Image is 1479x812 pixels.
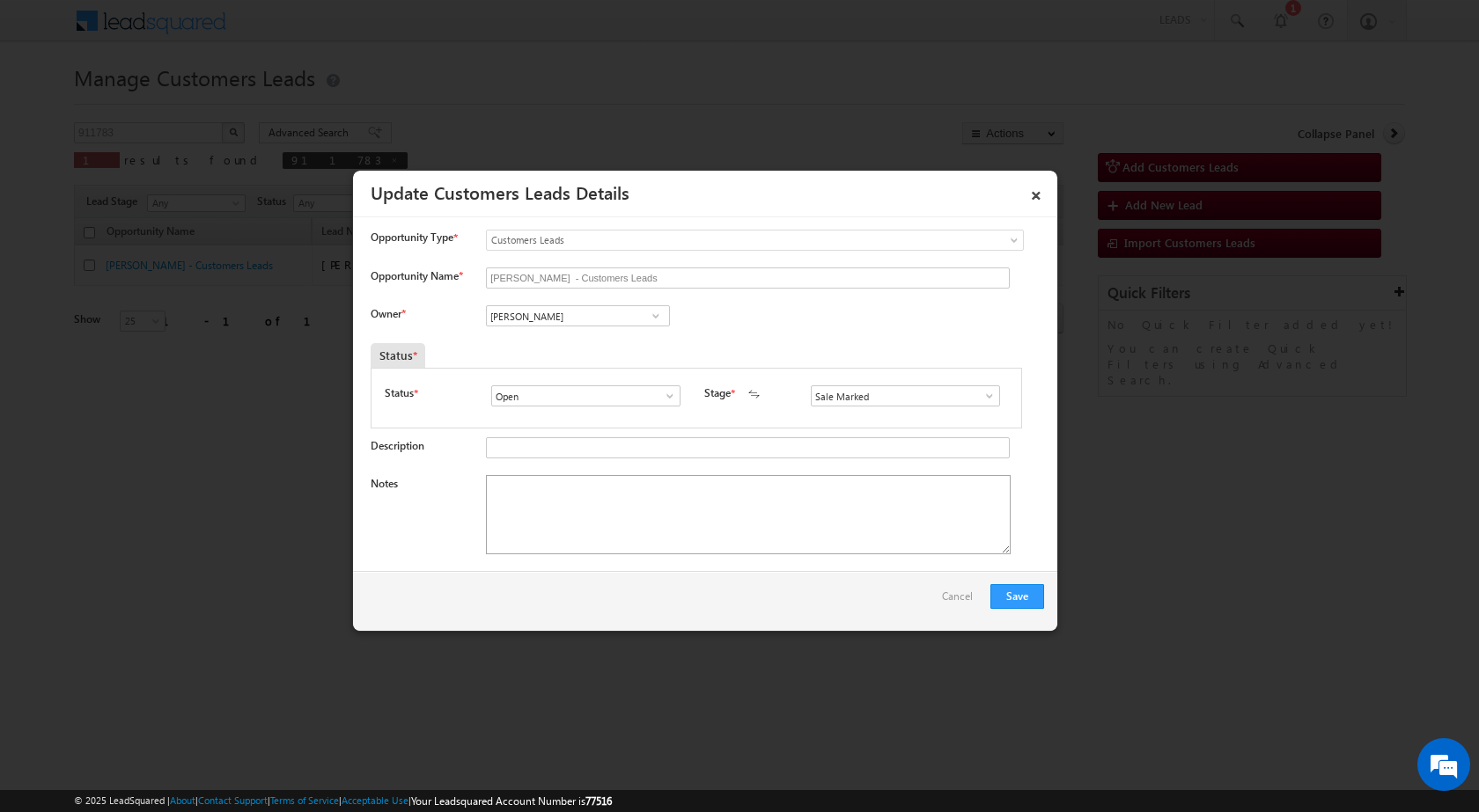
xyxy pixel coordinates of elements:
[491,385,681,406] input: Type to Search
[371,477,398,490] label: Notes
[371,179,629,204] a: Update Customers Leads Details
[486,305,670,326] input: Type to Search
[371,343,425,368] div: Status
[487,232,952,248] span: Customers Leads
[342,794,408,806] a: Acceptable Use
[411,794,612,808] span: Your Leadsquared Account Number is
[385,385,414,401] label: Status
[198,794,268,806] a: Contact Support
[811,385,1000,406] input: Type to Search
[371,439,424,452] label: Description
[170,794,195,806] a: About
[270,794,339,806] a: Terms of Service
[289,9,331,51] div: Minimize live chat window
[92,92,296,115] div: Chat with us now
[644,307,666,325] a: Show All Items
[974,387,996,405] a: Show All Items
[990,584,1044,609] button: Save
[371,307,405,320] label: Owner
[1021,177,1051,208] a: ×
[371,269,462,282] label: Opportunity Name
[23,163,321,527] textarea: Type your message and hit 'Enter'
[371,230,453,245] span: Opportunity Type
[704,385,731,401] label: Stage
[486,230,1024,251] a: Customers Leads
[585,794,612,808] span: 77516
[239,542,320,566] em: Start Chat
[74,793,612,809] span: © 2025 LeadSquared | | | | |
[30,92,74,115] img: d_60004797649_company_0_60004797649
[654,387,676,405] a: Show All Items
[942,584,982,618] a: Cancel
